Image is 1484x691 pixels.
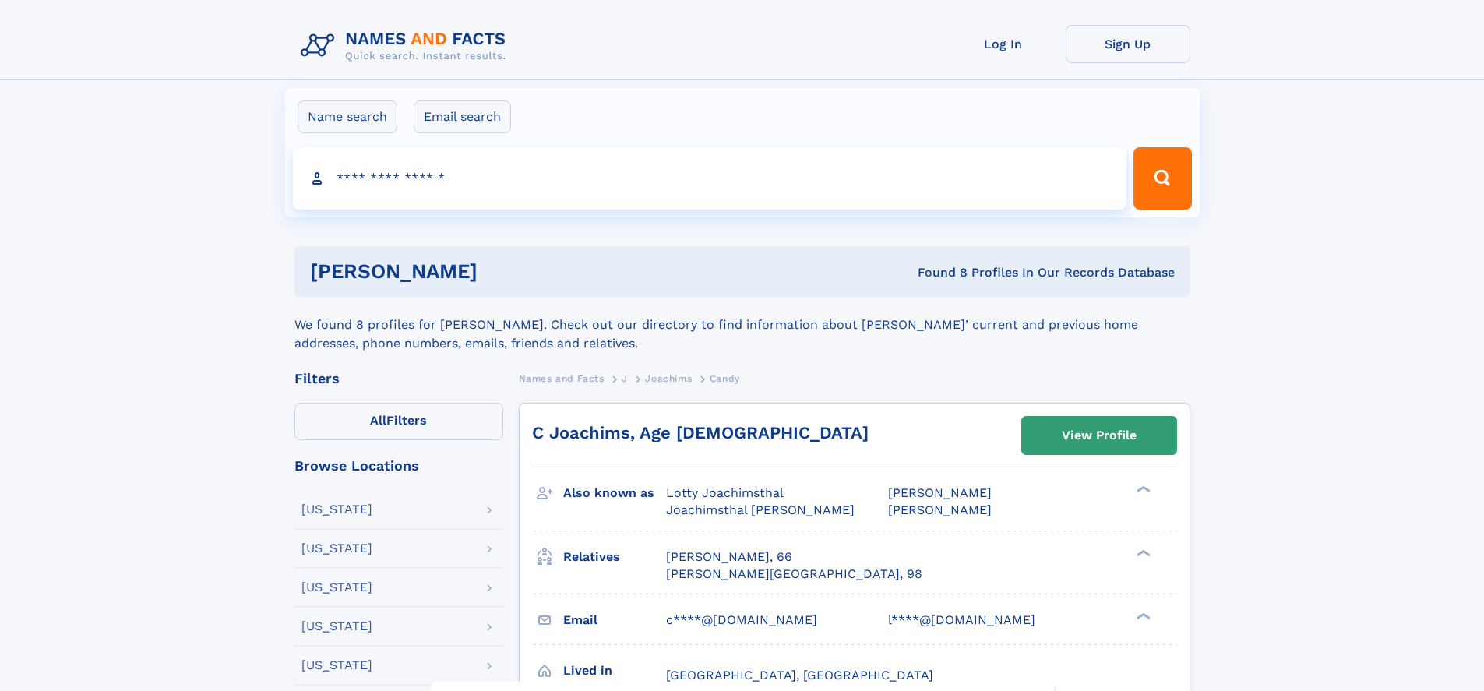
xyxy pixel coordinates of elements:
[666,668,933,682] span: [GEOGRAPHIC_DATA], [GEOGRAPHIC_DATA]
[1022,417,1176,454] a: View Profile
[666,566,922,583] a: [PERSON_NAME][GEOGRAPHIC_DATA], 98
[294,297,1190,353] div: We found 8 profiles for [PERSON_NAME]. Check out our directory to find information about [PERSON_...
[888,485,992,500] span: [PERSON_NAME]
[622,373,628,384] span: J
[941,25,1066,63] a: Log In
[301,542,372,555] div: [US_STATE]
[666,485,784,500] span: Lotty Joachimsthal
[294,25,519,67] img: Logo Names and Facts
[697,264,1175,281] div: Found 8 Profiles In Our Records Database
[294,372,503,386] div: Filters
[301,581,372,594] div: [US_STATE]
[294,459,503,473] div: Browse Locations
[645,373,692,384] span: Joachims
[293,147,1127,210] input: search input
[666,502,855,517] span: Joachimsthal [PERSON_NAME]
[414,100,511,133] label: Email search
[622,368,628,388] a: J
[532,423,869,442] a: C Joachims, Age [DEMOGRAPHIC_DATA]
[645,368,692,388] a: Joachims
[1133,611,1151,621] div: ❯
[563,658,666,684] h3: Lived in
[370,413,386,428] span: All
[563,607,666,633] h3: Email
[519,368,605,388] a: Names and Facts
[1066,25,1190,63] a: Sign Up
[301,620,372,633] div: [US_STATE]
[1133,147,1191,210] button: Search Button
[294,403,503,440] label: Filters
[888,502,992,517] span: [PERSON_NAME]
[1062,418,1137,453] div: View Profile
[310,262,698,281] h1: [PERSON_NAME]
[301,503,372,516] div: [US_STATE]
[1133,485,1151,495] div: ❯
[563,544,666,570] h3: Relatives
[298,100,397,133] label: Name search
[710,373,740,384] span: Candy
[563,480,666,506] h3: Also known as
[1133,548,1151,558] div: ❯
[301,659,372,672] div: [US_STATE]
[666,548,792,566] a: [PERSON_NAME], 66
